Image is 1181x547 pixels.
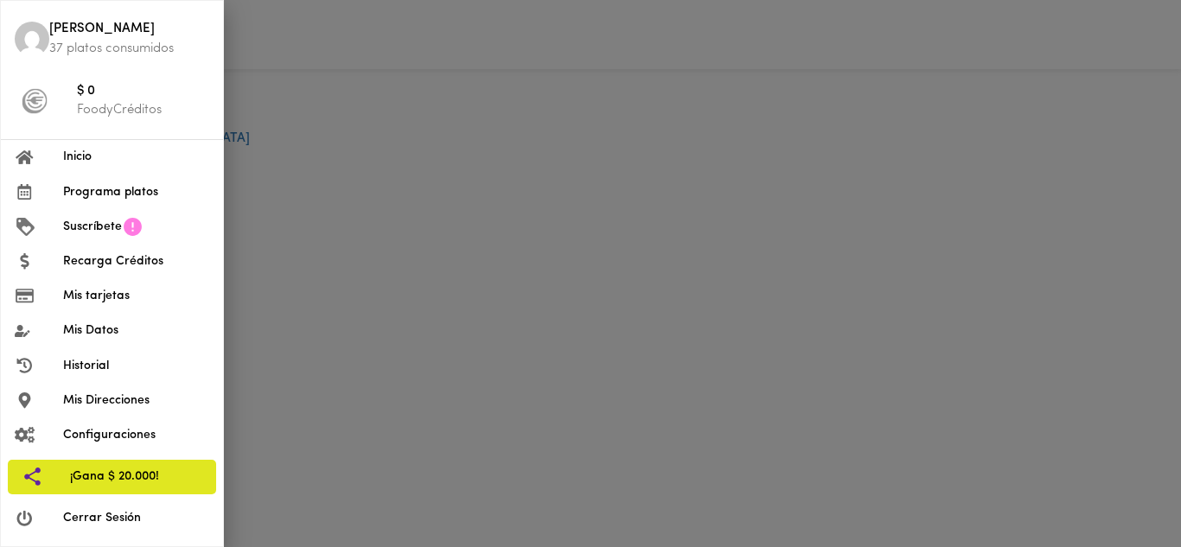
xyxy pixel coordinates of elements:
[63,218,122,236] span: Suscríbete
[63,183,209,201] span: Programa platos
[63,391,209,410] span: Mis Direcciones
[63,148,209,166] span: Inicio
[49,20,209,40] span: [PERSON_NAME]
[63,287,209,305] span: Mis tarjetas
[22,88,48,114] img: foody-creditos-black.png
[77,101,209,119] p: FoodyCréditos
[63,357,209,375] span: Historial
[70,467,202,486] span: ¡Gana $ 20.000!
[77,82,209,102] span: $ 0
[63,509,209,527] span: Cerrar Sesión
[63,426,209,444] span: Configuraciones
[63,321,209,340] span: Mis Datos
[63,252,209,270] span: Recarga Créditos
[49,40,209,58] p: 37 platos consumidos
[1081,447,1164,530] iframe: Messagebird Livechat Widget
